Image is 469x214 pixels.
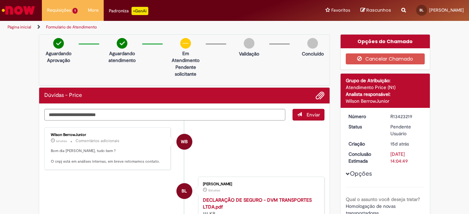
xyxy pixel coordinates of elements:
span: BL [182,183,187,199]
div: [DATE] 14:04:49 [390,151,422,164]
span: 12d atrás [208,188,220,192]
img: img-circle-grey.png [307,38,318,49]
div: Atendimento Price (N1) [346,84,425,91]
p: Concluído [302,50,324,57]
div: [PERSON_NAME] [203,182,317,186]
button: Adicionar anexos [316,91,324,100]
span: BL [420,8,424,12]
small: Comentários adicionais [76,138,119,144]
span: 15d atrás [390,141,409,147]
p: Aguardando Aprovação [42,50,75,64]
textarea: Digite sua mensagem aqui... [44,109,285,121]
button: Cancelar Chamado [346,53,425,64]
span: More [88,7,99,14]
time: 26/08/2025 10:14:09 [56,139,67,143]
div: Wilson BerrowJunior [346,98,425,104]
img: check-circle-green.png [117,38,127,49]
div: Grupo de Atribuição: [346,77,425,84]
dt: Número [343,113,386,120]
ul: Trilhas de página [5,21,308,34]
dt: Conclusão Estimada [343,151,386,164]
dt: Criação [343,140,386,147]
a: Formulário de Atendimento [46,24,97,30]
div: Padroniza [109,7,148,15]
div: Bruno Leonardo [176,183,192,199]
p: Aguardando atendimento [105,50,139,64]
p: +GenAi [131,7,148,15]
span: Requisições [47,7,71,14]
time: 20/08/2025 15:35:51 [208,188,220,192]
span: [PERSON_NAME] [429,7,464,13]
span: WB [181,134,188,150]
a: DECLARAÇÃO DE SEGURO - DVM TRANSPORTES LTDA.pdf [203,197,312,210]
b: Qual o assunto você deseja tratar? [346,196,420,202]
h2: Dúvidas - Price Histórico de tíquete [44,92,82,99]
div: 18/08/2025 07:57:23 [390,140,422,147]
span: Enviar [307,112,320,118]
img: ServiceNow [1,3,36,17]
div: Wilson BerrowJunior [176,134,192,150]
span: Favoritos [331,7,350,14]
span: Rascunhos [366,7,391,13]
div: Wilson BerrowJunior [51,133,165,137]
p: Validação [239,50,259,57]
div: Pendente Usuário [390,123,422,137]
span: 6d atrás [56,139,67,143]
p: Pendente solicitante [169,64,202,77]
p: Em Atendimento [169,50,202,64]
div: R13423219 [390,113,422,120]
img: circle-minus.png [180,38,191,49]
a: Rascunhos [361,7,391,14]
img: img-circle-grey.png [244,38,254,49]
dt: Status [343,123,386,130]
a: Página inicial [8,24,31,30]
time: 18/08/2025 07:57:23 [390,141,409,147]
img: check-circle-green.png [53,38,64,49]
div: Opções do Chamado [341,35,430,48]
button: Enviar [293,109,324,121]
span: 1 [72,8,78,14]
div: Analista responsável: [346,91,425,98]
p: Bom dia [PERSON_NAME], tudo bem ? O cnpj está em análises internas, em breve retomamos contato. [51,148,165,164]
